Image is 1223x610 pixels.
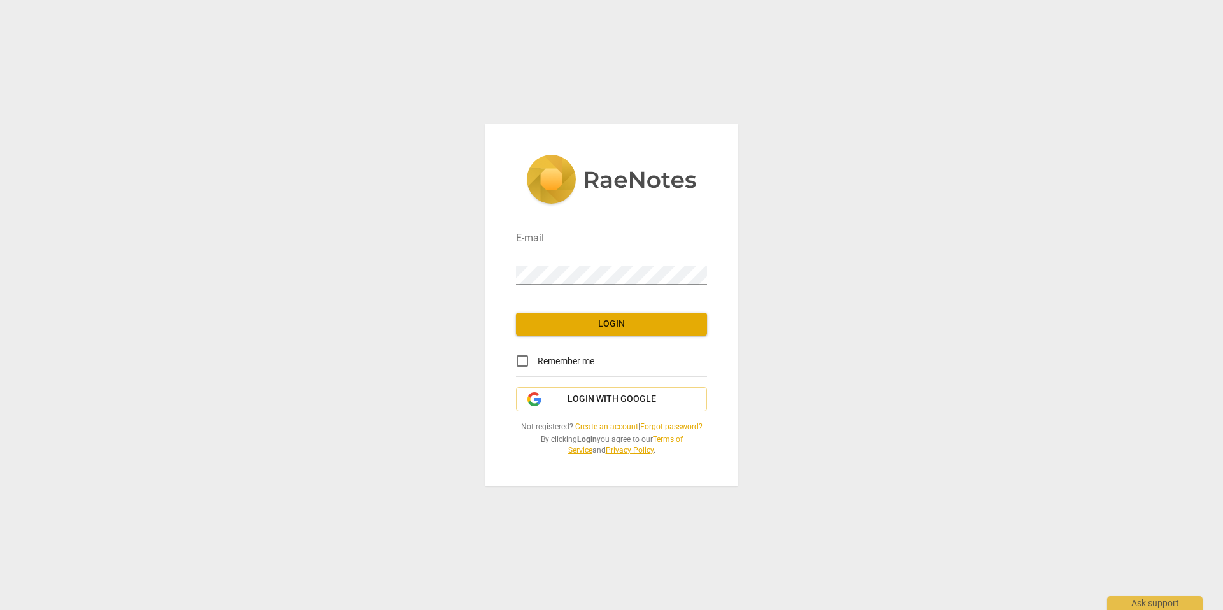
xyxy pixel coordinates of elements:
[516,387,707,411] button: Login with Google
[1107,596,1203,610] div: Ask support
[606,446,654,455] a: Privacy Policy
[568,435,683,455] a: Terms of Service
[526,318,697,330] span: Login
[538,355,594,368] span: Remember me
[577,435,597,444] b: Login
[516,313,707,336] button: Login
[516,434,707,455] span: By clicking you agree to our and .
[526,155,697,207] img: 5ac2273c67554f335776073100b6d88f.svg
[568,393,656,406] span: Login with Google
[516,422,707,432] span: Not registered? |
[575,422,638,431] a: Create an account
[640,422,703,431] a: Forgot password?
